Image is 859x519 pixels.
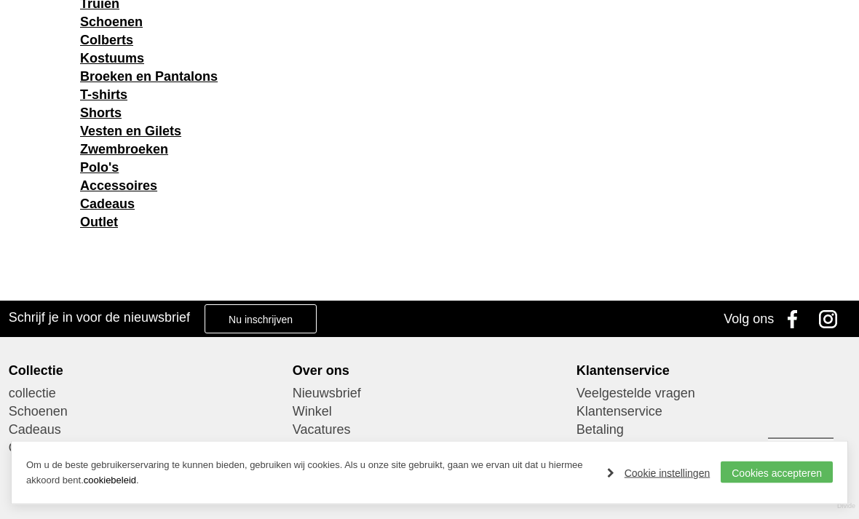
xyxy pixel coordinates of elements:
[293,403,566,421] a: Winkel
[9,385,282,403] a: collectie
[293,363,566,379] div: Over ons
[84,475,136,486] a: cookiebeleid
[9,421,282,440] a: Cadeaus
[768,438,834,504] a: Terug naar boven
[205,305,317,334] a: Nu inschrijven
[80,15,143,30] a: Schoenen
[9,310,190,326] h3: Schrijf je in voor de nieuwsbrief
[80,33,133,48] a: Colberts
[80,106,122,121] a: Shorts
[80,161,119,175] a: Polo's
[80,124,181,139] a: Vesten en Gilets
[577,440,850,458] a: Levering
[9,403,282,421] a: Schoenen
[837,497,855,515] a: Divide
[293,385,566,403] a: Nieuwsbrief
[26,458,593,488] p: Om u de beste gebruikerservaring te kunnen bieden, gebruiken wij cookies. Als u onze site gebruik...
[80,143,168,157] a: Zwembroeken
[80,197,135,212] a: Cadeaus
[293,421,566,440] a: Vacatures
[9,440,282,458] a: Outlet
[9,363,282,379] div: Collectie
[607,462,710,484] a: Cookie instellingen
[80,70,218,84] a: Broeken en Pantalons
[724,301,774,338] div: Volg ons
[577,403,850,421] a: Klantenservice
[577,385,850,403] a: Veelgestelde vragen
[293,440,566,458] a: Maatwerk
[80,88,127,103] a: T-shirts
[721,461,833,483] a: Cookies accepteren
[577,421,850,440] a: Betaling
[814,301,850,338] a: Instagram
[777,301,814,338] a: Facebook
[80,52,144,66] a: Kostuums
[80,215,118,230] a: Outlet
[80,179,157,194] a: Accessoires
[577,363,850,379] div: Klantenservice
